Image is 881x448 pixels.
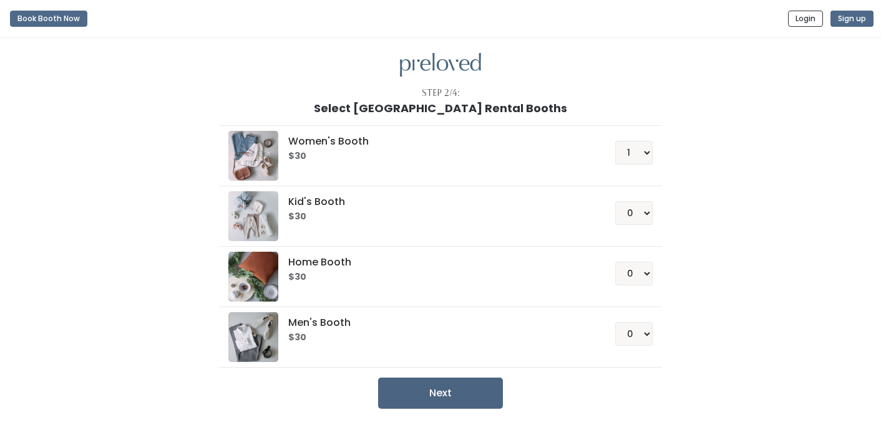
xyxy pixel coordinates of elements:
[288,136,585,147] h5: Women's Booth
[422,87,460,100] div: Step 2/4:
[10,5,87,32] a: Book Booth Now
[378,378,503,409] button: Next
[10,11,87,27] button: Book Booth Now
[288,333,585,343] h6: $30
[314,102,567,115] h1: Select [GEOGRAPHIC_DATA] Rental Booths
[228,312,278,362] img: preloved logo
[288,272,585,282] h6: $30
[228,191,278,241] img: preloved logo
[288,317,585,328] h5: Men's Booth
[228,131,278,181] img: preloved logo
[288,212,585,222] h6: $30
[288,257,585,268] h5: Home Booth
[788,11,823,27] button: Login
[228,252,278,302] img: preloved logo
[400,53,481,77] img: preloved logo
[830,11,874,27] button: Sign up
[288,151,585,161] h6: $30
[288,196,585,207] h5: Kid's Booth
